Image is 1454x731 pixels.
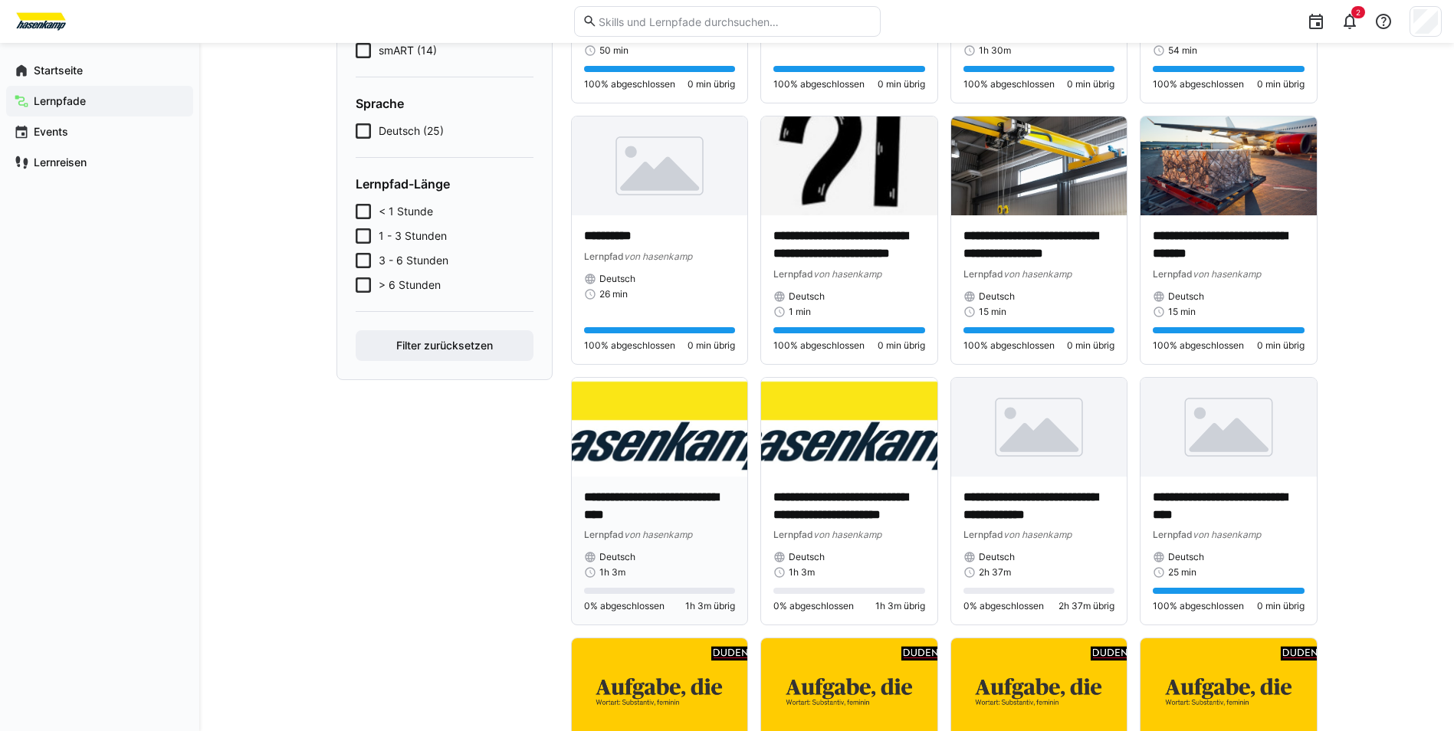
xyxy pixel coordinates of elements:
img: image [1141,116,1317,215]
span: 2 [1356,8,1360,17]
span: Deutsch (25) [379,123,444,139]
h4: Lernpfad-Länge [356,176,533,192]
img: image [572,116,748,215]
span: Deutsch [1168,551,1204,563]
span: 1h 3m übrig [875,600,925,612]
span: < 1 Stunde [379,204,433,219]
span: Deutsch [979,551,1015,563]
span: 26 min [599,288,628,300]
span: 15 min [1168,306,1196,318]
span: Lernpfad [773,268,813,280]
span: Lernpfad [1153,268,1193,280]
span: 0 min übrig [1067,78,1114,90]
span: Deutsch [789,551,825,563]
span: 3 - 6 Stunden [379,253,448,268]
span: Lernpfad [1153,529,1193,540]
span: 100% abgeschlossen [773,78,865,90]
span: 100% abgeschlossen [584,78,675,90]
span: 100% abgeschlossen [963,339,1055,352]
span: 100% abgeschlossen [584,339,675,352]
button: Filter zurücksetzen [356,330,533,361]
span: Lernpfad [773,529,813,540]
span: 1h 3m [789,566,815,579]
span: von hasenkamp [624,251,692,262]
img: image [1141,378,1317,477]
span: 100% abgeschlossen [1153,78,1244,90]
span: von hasenkamp [624,529,692,540]
span: 0 min übrig [688,339,735,352]
img: image [951,378,1127,477]
span: 2h 37m [979,566,1011,579]
span: von hasenkamp [1193,268,1261,280]
span: 100% abgeschlossen [1153,600,1244,612]
span: 15 min [979,306,1006,318]
span: Lernpfad [963,529,1003,540]
span: 0 min übrig [688,78,735,90]
span: Deutsch [979,290,1015,303]
span: von hasenkamp [1003,529,1072,540]
span: Deutsch [599,551,635,563]
span: 100% abgeschlossen [963,78,1055,90]
span: Lernpfad [963,268,1003,280]
img: image [951,116,1127,215]
span: von hasenkamp [1193,529,1261,540]
span: 0 min übrig [878,78,925,90]
span: 54 min [1168,44,1197,57]
span: 0 min übrig [878,339,925,352]
span: > 6 Stunden [379,277,441,293]
span: Deutsch [1168,290,1204,303]
img: image [761,116,937,215]
span: 0 min übrig [1257,339,1305,352]
span: 100% abgeschlossen [773,339,865,352]
span: 0% abgeschlossen [584,600,665,612]
span: 0% abgeschlossen [773,600,854,612]
span: 0 min übrig [1067,339,1114,352]
span: 25 min [1168,566,1196,579]
span: 1h 30m [979,44,1011,57]
span: Filter zurücksetzen [394,338,495,353]
img: image [761,378,937,477]
span: von hasenkamp [1003,268,1072,280]
span: 0 min übrig [1257,600,1305,612]
span: Deutsch [789,290,825,303]
span: Deutsch [599,273,635,285]
span: von hasenkamp [813,529,881,540]
span: 1 - 3 Stunden [379,228,447,244]
span: smART (14) [379,43,437,58]
span: 0% abgeschlossen [963,600,1044,612]
span: 2h 37m übrig [1058,600,1114,612]
span: von hasenkamp [813,268,881,280]
img: image [572,378,748,477]
span: Lernpfad [584,251,624,262]
span: 100% abgeschlossen [1153,339,1244,352]
span: 1h 3m übrig [685,600,735,612]
span: 50 min [599,44,629,57]
h4: Sprache [356,96,533,111]
span: Lernpfad [584,529,624,540]
span: 0 min übrig [1257,78,1305,90]
span: 1 min [789,306,811,318]
span: 1h 3m [599,566,625,579]
input: Skills und Lernpfade durchsuchen… [597,15,871,28]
